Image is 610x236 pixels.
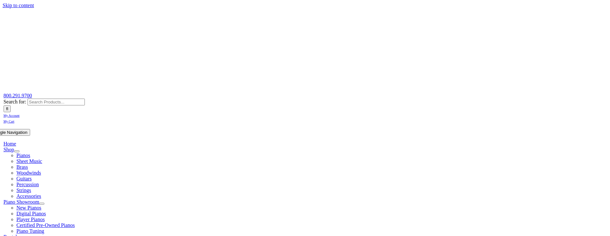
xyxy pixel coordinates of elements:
span: My Account [4,114,20,117]
a: 800.291.9700 [4,93,32,98]
input: Search Products... [28,99,85,105]
span: My Cart [4,120,15,123]
a: Certified Pre-Owned Pianos [17,222,75,228]
input: Search [4,105,11,112]
a: Skip to content [3,3,34,8]
a: Strings [17,188,31,193]
a: My Account [4,112,20,118]
a: Accessories [17,193,41,199]
span: Search for: [4,99,27,104]
a: Player Pianos [17,217,45,222]
a: Woodwinds [17,170,41,176]
button: Open submenu of Piano Showroom [39,203,44,205]
a: Sheet Music [17,158,42,164]
a: New Pianos [17,205,41,210]
a: Guitars [17,176,32,181]
a: Home [4,141,16,146]
a: Shop [4,147,14,152]
a: Piano Tuning [17,228,44,234]
button: Open submenu of Shop [14,150,19,152]
a: Brass [17,164,28,170]
a: My Cart [4,118,15,123]
a: Pianos [17,153,30,158]
a: Percussion [17,182,39,187]
a: Piano Showroom [4,199,40,205]
a: Digital Pianos [17,211,46,216]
